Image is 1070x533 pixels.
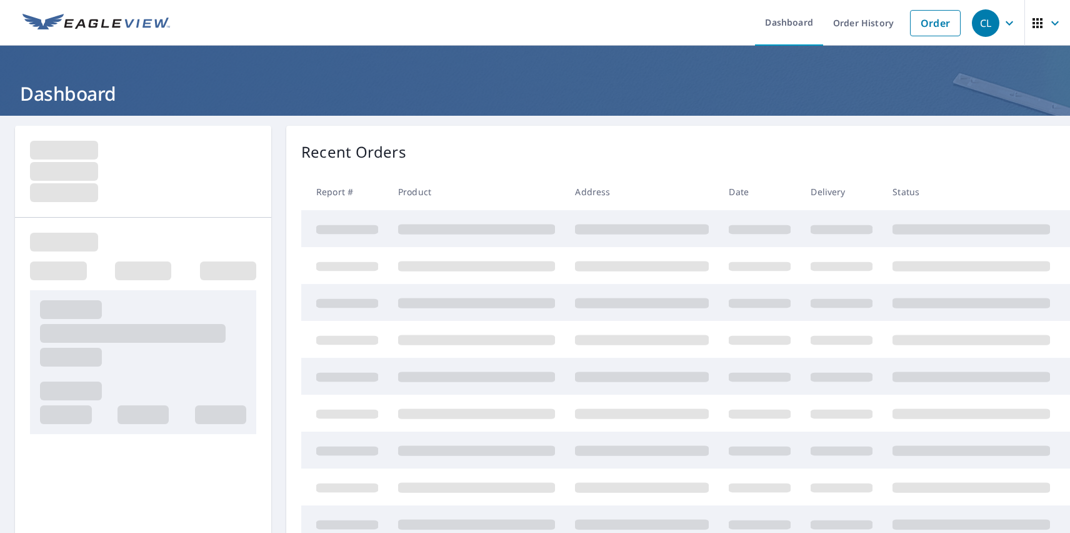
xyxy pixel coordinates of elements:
[910,10,961,36] a: Order
[301,141,406,163] p: Recent Orders
[22,14,170,33] img: EV Logo
[882,173,1060,210] th: Status
[388,173,565,210] th: Product
[801,173,882,210] th: Delivery
[15,81,1055,106] h1: Dashboard
[565,173,719,210] th: Address
[972,9,999,37] div: CL
[719,173,801,210] th: Date
[301,173,388,210] th: Report #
